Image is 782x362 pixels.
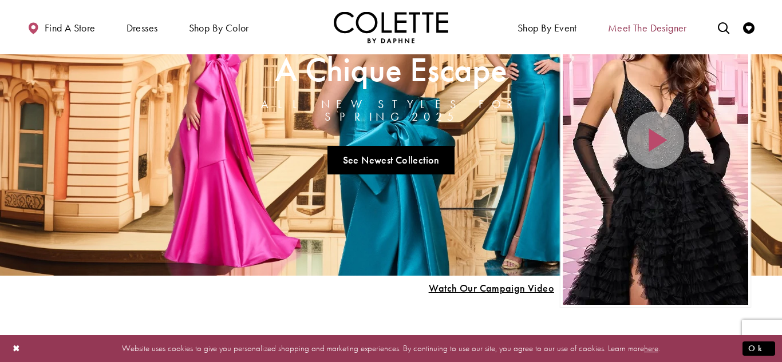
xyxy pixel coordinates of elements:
span: Play Slide #15 Video [428,283,554,294]
span: Shop by color [186,11,252,43]
a: Check Wishlist [740,11,757,43]
button: Close Dialog [7,339,26,359]
span: Find a store [45,22,96,34]
span: Shop by color [189,22,249,34]
a: Find a store [25,11,98,43]
a: Meet the designer [605,11,690,43]
span: Shop By Event [518,22,577,34]
a: See Newest Collection A Chique Escape All New Styles For Spring 2025 [327,146,455,174]
button: Submit Dialog [742,341,775,356]
span: Meet the designer [608,22,687,34]
a: Toggle search [715,11,732,43]
a: here [644,343,658,354]
p: Website uses cookies to give you personalized shopping and marketing experiences. By continuing t... [82,341,700,356]
img: Colette by Daphne [334,11,448,43]
ul: Slider Links [222,141,560,179]
span: Dresses [127,22,158,34]
span: Dresses [124,11,161,43]
span: Shop By Event [515,11,580,43]
a: Visit Home Page [334,11,448,43]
